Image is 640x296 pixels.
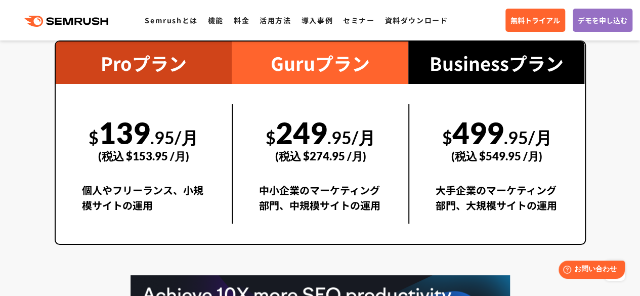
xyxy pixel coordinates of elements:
[82,183,206,224] div: 個人やフリーランス、小規模サイトの運用
[89,127,99,148] span: $
[82,104,206,174] div: 139
[259,104,382,174] div: 249
[436,183,559,224] div: 大手企業のマーケティング部門、大規模サイトの運用
[442,127,452,148] span: $
[436,138,559,174] div: (税込 $549.95 /月)
[208,15,224,25] a: 機能
[145,15,197,25] a: Semrushとは
[436,104,559,174] div: 499
[82,138,206,174] div: (税込 $153.95 /月)
[505,9,565,32] a: 無料トライアル
[302,15,333,25] a: 導入事例
[260,15,291,25] a: 活用方法
[343,15,374,25] a: セミナー
[259,183,382,224] div: 中小企業のマーケティング部門、中規模サイトの運用
[234,15,249,25] a: 料金
[56,41,232,84] div: Proプラン
[408,41,585,84] div: Businessプラン
[385,15,448,25] a: 資料ダウンロード
[327,127,375,148] span: .95/月
[573,9,632,32] a: デモを申し込む
[578,15,627,26] span: デモを申し込む
[510,15,560,26] span: 無料トライアル
[550,257,629,285] iframe: Help widget launcher
[266,127,276,148] span: $
[259,138,382,174] div: (税込 $274.95 /月)
[232,41,408,84] div: Guruプラン
[504,127,552,148] span: .95/月
[150,127,198,148] span: .95/月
